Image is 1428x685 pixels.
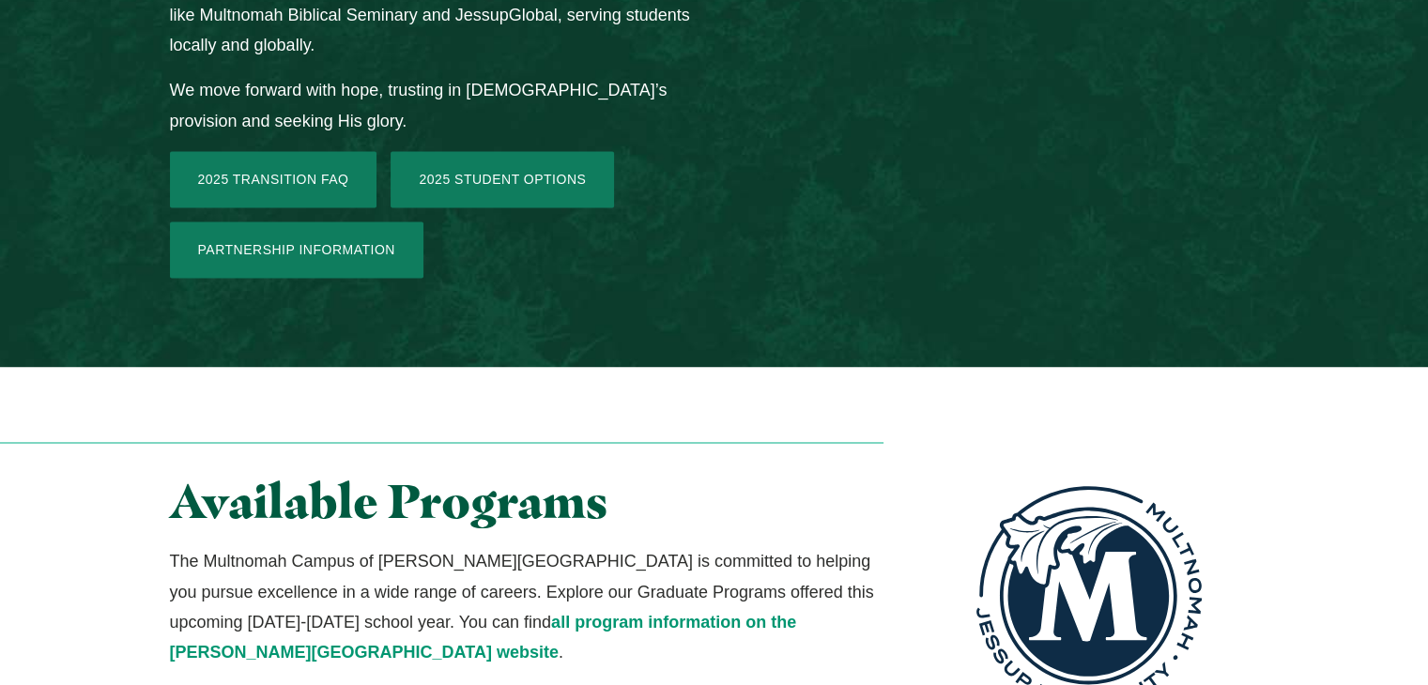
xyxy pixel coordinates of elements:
p: We move forward with hope, trusting in [DEMOGRAPHIC_DATA]’s provision and seeking His glory. [170,75,697,136]
a: 2025 Transition FAQ [170,151,377,207]
h2: Available Programs [170,475,884,526]
a: 2025 Student Options [391,151,614,207]
a: Partnership Information [170,221,423,278]
p: The Multnomah Campus of [PERSON_NAME][GEOGRAPHIC_DATA] is committed to helping you pursue excelle... [170,545,884,667]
